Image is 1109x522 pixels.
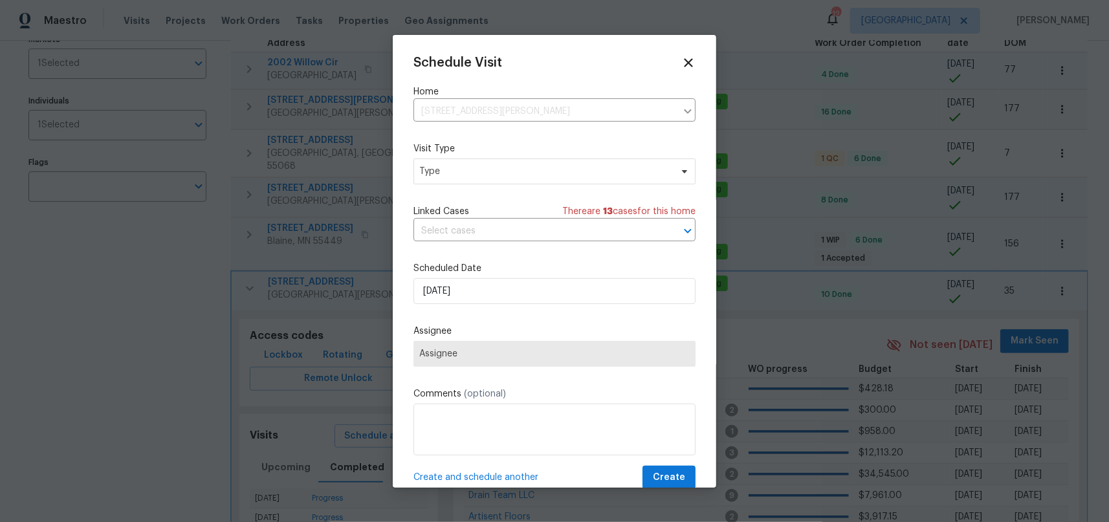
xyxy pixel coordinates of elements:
input: Select cases [413,221,659,241]
label: Assignee [413,325,696,338]
label: Home [413,85,696,98]
span: (optional) [464,389,506,398]
span: Type [419,165,671,178]
span: Schedule Visit [413,56,502,69]
input: M/D/YYYY [413,278,696,304]
span: Linked Cases [413,205,469,218]
button: Open [679,222,697,240]
span: Create [653,470,685,486]
label: Comments [413,387,696,400]
input: Enter in an address [413,102,676,122]
span: 13 [603,207,613,216]
span: Close [681,56,696,70]
span: Create and schedule another [413,471,538,484]
label: Scheduled Date [413,262,696,275]
span: Assignee [419,349,690,359]
label: Visit Type [413,142,696,155]
button: Create [642,466,696,490]
span: There are case s for this home [562,205,696,218]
